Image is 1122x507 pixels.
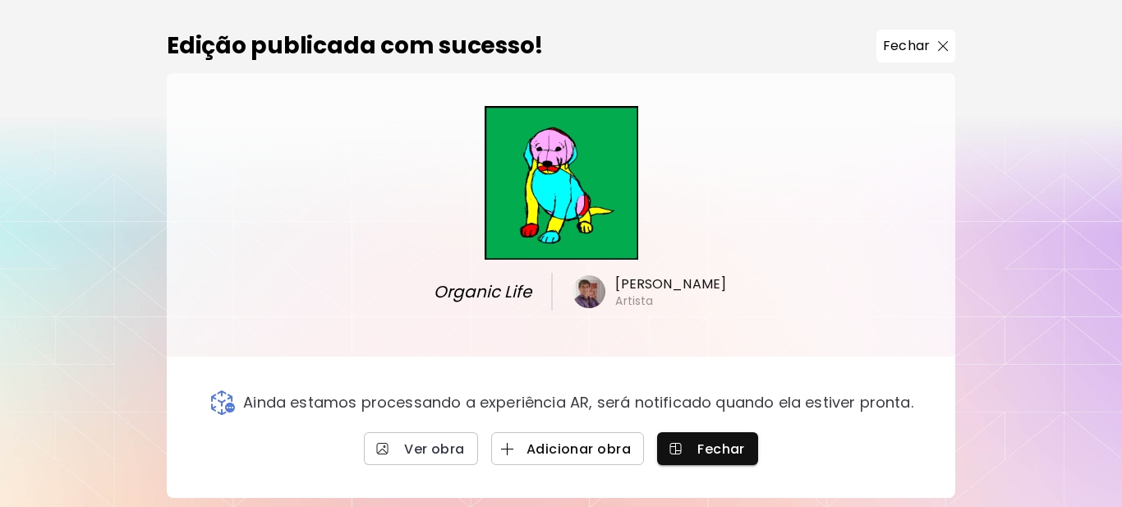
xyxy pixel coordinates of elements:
[615,293,653,308] h6: Artista
[615,275,726,293] h6: [PERSON_NAME]
[670,440,745,458] span: Fechar
[364,432,478,465] a: Ver obra
[415,279,531,304] span: Organic Life
[657,432,758,465] button: Fechar
[167,29,544,63] h2: Edição publicada com sucesso!
[491,432,644,465] button: Adicionar obra
[243,394,913,412] p: Ainda estamos processando a experiência AR, será notificado quando ela estiver pronta.
[377,440,465,458] span: Ver obra
[485,106,638,260] img: large.webp
[504,440,631,458] span: Adicionar obra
